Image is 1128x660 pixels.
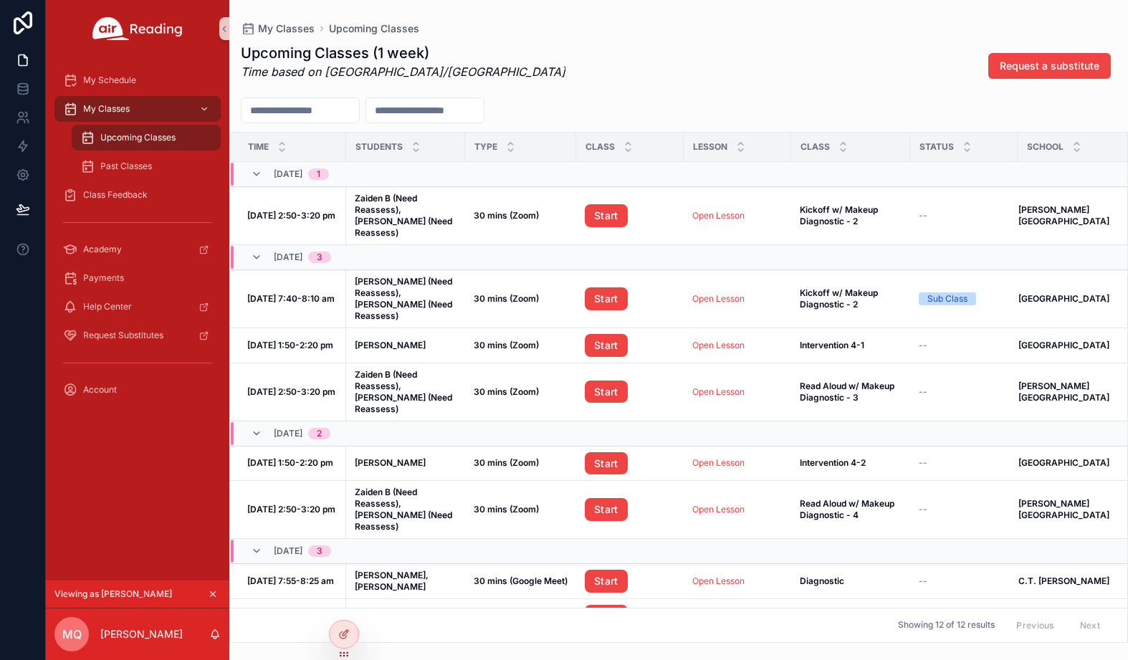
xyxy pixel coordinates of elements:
span: Type [474,141,497,153]
a: Start [585,570,675,593]
a: 30 mins (Zoom) [474,293,568,305]
a: C.T. [PERSON_NAME] [1018,575,1119,587]
strong: 30 mins (Zoom) [474,457,539,468]
span: Upcoming Classes [329,21,419,36]
a: Open Lesson [692,575,745,586]
span: -- [919,575,927,587]
a: 30 mins (Zoom) [474,504,568,515]
span: Payments [83,272,124,284]
a: Start [585,498,628,521]
span: [DATE] [274,428,302,439]
a: [PERSON_NAME], [PERSON_NAME] [355,570,457,593]
span: Request a substitute [1000,59,1099,73]
a: My Schedule [54,67,221,93]
a: Open Lesson [692,575,783,587]
img: App logo [92,17,183,40]
span: -- [919,340,927,351]
a: Start [585,287,628,310]
span: MQ [62,626,82,643]
strong: 30 mins (Zoom) [474,293,539,304]
span: -- [919,386,927,398]
a: Upcoming Classes [72,125,221,150]
a: Open Lesson [692,293,783,305]
span: Help Center [83,301,132,312]
span: -- [919,504,927,515]
div: scrollable content [46,57,229,421]
a: [DATE] 2:50-3:20 pm [247,386,338,398]
a: Start [585,605,628,628]
a: Zaiden B (Need Reassess), [PERSON_NAME] (Need Reassess) [355,193,457,239]
strong: [PERSON_NAME][GEOGRAPHIC_DATA] [1018,204,1109,226]
span: My Classes [258,21,315,36]
div: Sub Class [927,292,967,305]
a: [PERSON_NAME][GEOGRAPHIC_DATA] [1018,381,1119,403]
a: -- [919,457,1009,469]
a: [GEOGRAPHIC_DATA] [1018,340,1119,351]
strong: 30 mins (Zoom) [474,386,539,397]
button: Request a substitute [988,53,1111,79]
a: [DATE] 7:40-8:10 am [247,293,338,305]
a: Start [585,204,675,227]
a: Open Lesson [692,340,745,350]
a: Class Feedback [54,182,221,208]
span: Class Feedback [83,189,148,201]
span: Request Substitutes [83,330,163,341]
strong: Zaiden B (Need Reassess), [PERSON_NAME] (Need Reassess) [355,369,454,414]
a: -- [919,210,1009,221]
a: Open Lesson [692,386,783,398]
span: [DATE] [274,252,302,263]
span: Lesson [693,141,727,153]
strong: Zaiden B (Need Reassess), [PERSON_NAME] (Need Reassess) [355,487,454,532]
strong: [PERSON_NAME] (Need Reassess), [PERSON_NAME] (Need Reassess) [355,276,454,321]
span: Upcoming Classes [100,132,176,143]
strong: [DATE] 1:50-2:20 pm [247,457,333,468]
strong: [DATE] 7:55-8:25 am [247,575,334,586]
a: Open Lesson [692,504,783,515]
a: [DATE] 7:55-8:25 am [247,575,338,587]
a: Intervention 4-1 [800,340,902,351]
a: Intervention 4-2 [800,457,902,469]
a: [GEOGRAPHIC_DATA] [1018,293,1119,305]
span: School [1027,141,1064,153]
a: [DATE] 1:50-2:20 pm [247,457,338,469]
strong: [DATE] 7:40-8:10 am [247,293,335,304]
strong: [PERSON_NAME] [355,340,426,350]
strong: [DATE] 2:50-3:20 pm [247,504,335,515]
a: Zaiden B (Need Reassess), [PERSON_NAME] (Need Reassess) [355,487,457,532]
strong: Read Aloud w/ Makeup Diagnostic - 4 [800,498,897,520]
a: Open Lesson [692,210,745,221]
span: -- [919,210,927,221]
span: Students [355,141,403,153]
strong: C.T. [PERSON_NAME] [1018,575,1109,586]
strong: Kickoff w/ Makeup Diagnostic - 2 [800,204,880,226]
div: 2 [317,428,322,439]
a: Open Lesson [692,457,783,469]
strong: Zaiden B (Need Reassess), [PERSON_NAME] (Need Reassess) [355,193,454,238]
h1: Upcoming Classes (1 week) [241,43,565,63]
a: Open Lesson [692,210,783,221]
strong: [PERSON_NAME] [355,457,426,468]
a: Read Aloud w/ Makeup Diagnostic - 3 [800,381,902,403]
span: [DATE] [274,168,302,180]
a: [PERSON_NAME] [355,340,457,351]
a: My Classes [54,96,221,122]
a: Academy [54,236,221,262]
strong: 30 mins (Zoom) [474,340,539,350]
strong: [DATE] 2:50-3:20 pm [247,210,335,221]
span: My Schedule [83,75,136,86]
a: Start [585,334,628,357]
a: Start [585,204,628,227]
a: [PERSON_NAME] (Need Reassess), [PERSON_NAME] (Need Reassess) [355,276,457,322]
a: Start [585,498,675,521]
a: [DATE] 1:50-2:20 pm [247,340,338,351]
a: 30 mins (Zoom) [474,457,568,469]
a: Start [585,287,675,310]
em: Time based on [GEOGRAPHIC_DATA]/[GEOGRAPHIC_DATA] [241,64,565,79]
strong: 30 mins (Zoom) [474,504,539,515]
a: Start [585,381,628,403]
a: My Classes [241,21,315,36]
span: Viewing as [PERSON_NAME] [54,588,172,600]
a: [PERSON_NAME] [355,457,457,469]
span: Academy [83,244,122,255]
a: [PERSON_NAME][GEOGRAPHIC_DATA] [1018,498,1119,521]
